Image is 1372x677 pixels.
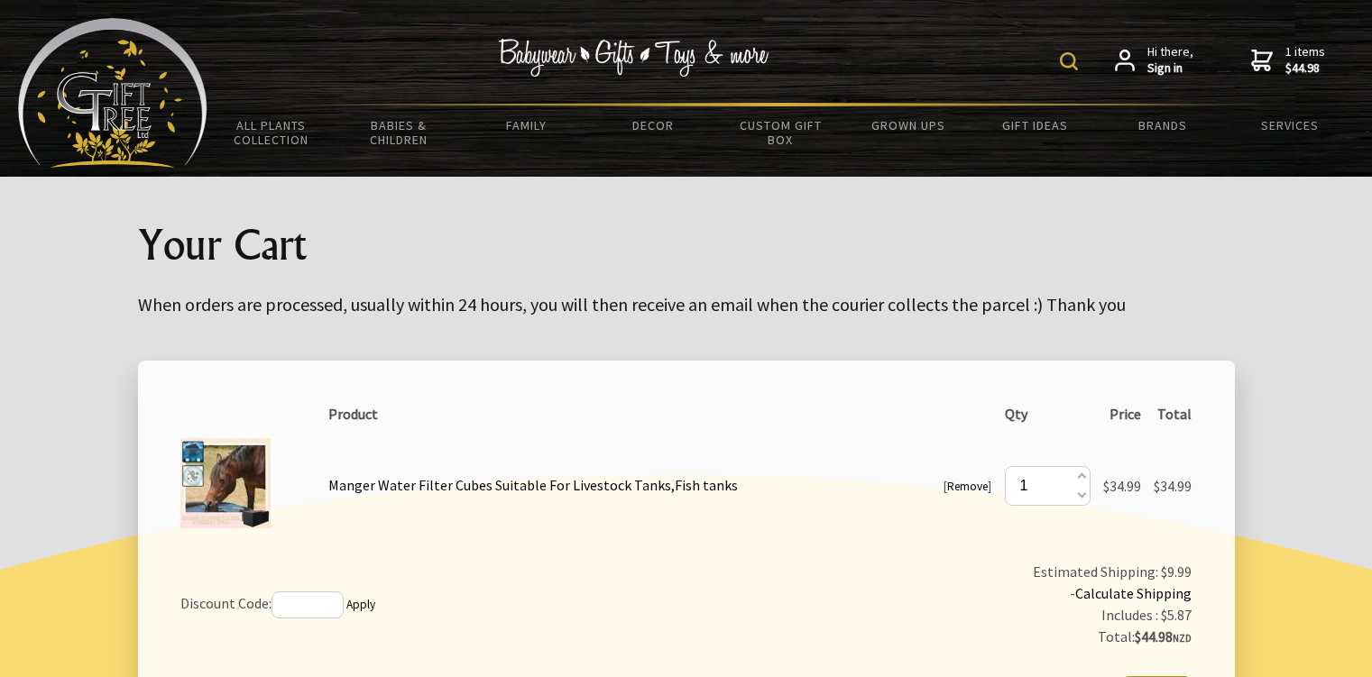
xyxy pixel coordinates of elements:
div: Includes : $5.87 [741,604,1192,626]
th: Product [322,397,998,431]
a: All Plants Collection [207,106,335,159]
img: Babyware - Gifts - Toys and more... [18,18,207,168]
th: Qty [998,397,1096,431]
td: $34.99 [1147,431,1198,539]
a: Hi there,Sign in [1115,44,1193,76]
strong: Sign in [1147,60,1193,77]
img: Babywear - Gifts - Toys & more [499,39,769,77]
th: Price [1097,397,1147,431]
img: product search [1060,52,1078,70]
th: Total [1147,397,1198,431]
a: Calculate Shipping [1075,584,1192,602]
small: [ ] [944,479,991,494]
a: Babies & Children [335,106,462,159]
span: NZD [1173,632,1192,645]
a: Remove [947,479,988,494]
a: Brands [1100,106,1227,144]
a: Decor [590,106,717,144]
a: Custom Gift Box [717,106,844,159]
h1: Your Cart [138,220,1235,267]
input: If you have a discount code, enter it here and press 'Apply'. [272,591,344,618]
span: Hi there, [1147,44,1193,76]
a: Apply [346,597,375,612]
strong: $44.98 [1285,60,1325,77]
a: Services [1227,106,1354,144]
td: $34.99 [1097,431,1147,539]
a: Manger Water Filter Cubes Suitable For Livestock Tanks,Fish tanks [328,476,738,494]
a: 1 items$44.98 [1251,44,1325,76]
span: 1 items [1285,43,1325,76]
a: Family [462,106,589,144]
big: When orders are processed, usually within 24 hours, you will then receive an email when the couri... [138,293,1126,316]
a: Gift Ideas [971,106,1099,144]
strong: $44.98 [1135,627,1192,645]
div: Total: [741,626,1192,649]
td: Estimated Shipping: $9.99 - [734,554,1198,655]
td: Discount Code: [174,554,735,655]
a: Grown Ups [844,106,971,144]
